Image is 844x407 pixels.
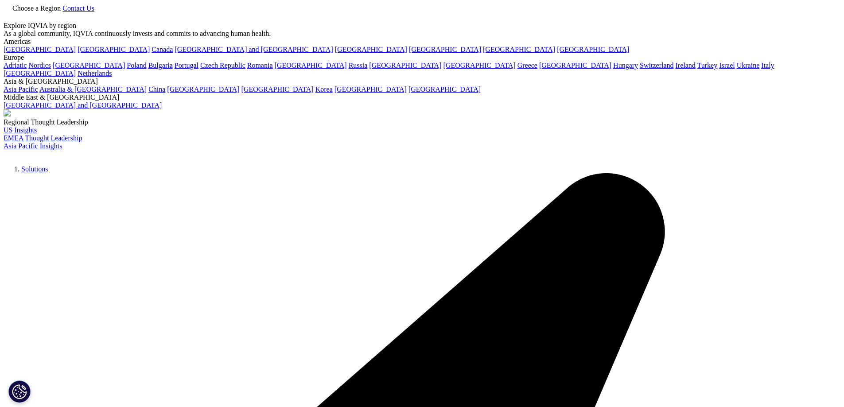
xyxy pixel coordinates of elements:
a: [GEOGRAPHIC_DATA] [483,46,555,53]
div: Americas [4,38,840,46]
a: Nordics [28,62,51,69]
a: [GEOGRAPHIC_DATA] [443,62,516,69]
a: [GEOGRAPHIC_DATA] [78,46,150,53]
a: Italy [761,62,774,69]
a: [GEOGRAPHIC_DATA] [4,46,76,53]
a: Poland [127,62,146,69]
div: Middle East & [GEOGRAPHIC_DATA] [4,93,840,101]
a: Switzerland [640,62,673,69]
a: [GEOGRAPHIC_DATA] [53,62,125,69]
a: Israel [719,62,735,69]
a: Netherlands [78,70,112,77]
a: [GEOGRAPHIC_DATA] [4,70,76,77]
a: Asia Pacific [4,85,38,93]
a: Contact Us [62,4,94,12]
a: EMEA Thought Leadership [4,134,82,142]
a: Portugal [175,62,198,69]
a: US Insights [4,126,37,134]
a: Ukraine [737,62,760,69]
div: Asia & [GEOGRAPHIC_DATA] [4,78,840,85]
div: Europe [4,54,840,62]
div: Explore IQVIA by region [4,22,840,30]
button: Cookies Settings [8,380,31,403]
div: As a global community, IQVIA continuously invests and commits to advancing human health. [4,30,840,38]
a: [GEOGRAPHIC_DATA] [539,62,611,69]
a: [GEOGRAPHIC_DATA] [334,85,407,93]
a: [GEOGRAPHIC_DATA] [335,46,407,53]
a: Russia [349,62,368,69]
a: Bulgaria [148,62,173,69]
a: [GEOGRAPHIC_DATA] [241,85,314,93]
span: Choose a Region [12,4,61,12]
a: Turkey [697,62,718,69]
a: Greece [517,62,537,69]
img: 2093_analyzing-data-using-big-screen-display-and-laptop.png [4,109,11,116]
a: [GEOGRAPHIC_DATA] and [GEOGRAPHIC_DATA] [175,46,333,53]
a: Ireland [676,62,696,69]
a: [GEOGRAPHIC_DATA] [167,85,239,93]
a: Hungary [613,62,638,69]
a: Romania [247,62,273,69]
a: [GEOGRAPHIC_DATA] [408,85,481,93]
a: Canada [152,46,173,53]
a: Adriatic [4,62,27,69]
a: Australia & [GEOGRAPHIC_DATA] [39,85,147,93]
a: [GEOGRAPHIC_DATA] [557,46,629,53]
a: Solutions [21,165,48,173]
a: [GEOGRAPHIC_DATA] [409,46,481,53]
a: [GEOGRAPHIC_DATA] [275,62,347,69]
a: Korea [315,85,333,93]
a: Asia Pacific Insights [4,142,62,150]
a: Czech Republic [200,62,245,69]
a: China [148,85,165,93]
div: Regional Thought Leadership [4,118,840,126]
a: [GEOGRAPHIC_DATA] and [GEOGRAPHIC_DATA] [4,101,162,109]
a: [GEOGRAPHIC_DATA] [369,62,441,69]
